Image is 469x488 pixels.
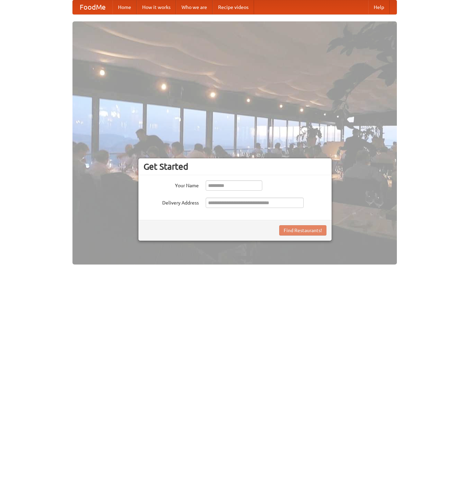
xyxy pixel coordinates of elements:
[137,0,176,14] a: How it works
[144,180,199,189] label: Your Name
[144,161,326,172] h3: Get Started
[368,0,390,14] a: Help
[113,0,137,14] a: Home
[73,0,113,14] a: FoodMe
[213,0,254,14] a: Recipe videos
[279,225,326,236] button: Find Restaurants!
[176,0,213,14] a: Who we are
[144,198,199,206] label: Delivery Address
